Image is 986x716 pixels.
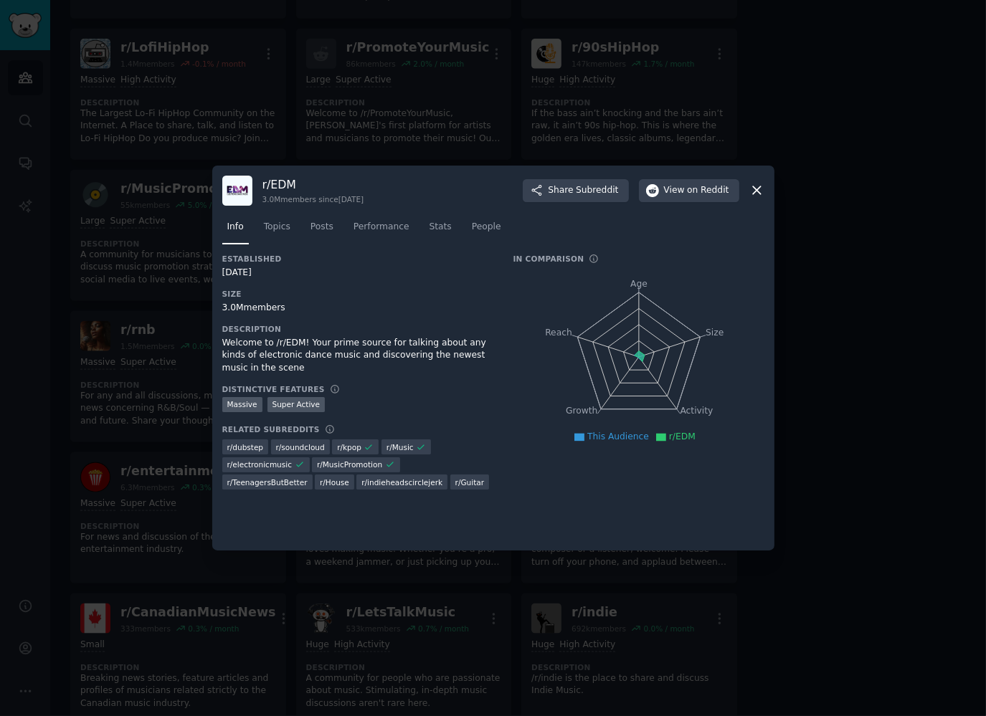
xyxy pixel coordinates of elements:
[222,267,493,280] div: [DATE]
[664,184,729,197] span: View
[337,442,361,452] span: r/ kpop
[430,221,452,234] span: Stats
[545,327,572,337] tspan: Reach
[523,179,628,202] button: ShareSubreddit
[354,221,409,234] span: Performance
[262,177,364,192] h3: r/ EDM
[222,337,493,375] div: Welcome to /r/EDM! Your prime source for talking about any kinds of electronic dance music and di...
[259,216,295,245] a: Topics
[262,194,364,204] div: 3.0M members since [DATE]
[222,424,320,434] h3: Related Subreddits
[548,184,618,197] span: Share
[264,221,290,234] span: Topics
[576,184,618,197] span: Subreddit
[227,477,308,487] span: r/ TeenagersButBetter
[222,176,252,206] img: EDM
[680,406,713,416] tspan: Activity
[267,397,326,412] div: Super Active
[317,459,382,469] span: r/ MusicPromotion
[455,477,484,487] span: r/ Guitar
[222,302,493,315] div: 3.0M members
[222,216,249,245] a: Info
[276,442,325,452] span: r/ soundcloud
[349,216,414,245] a: Performance
[630,279,648,289] tspan: Age
[311,221,333,234] span: Posts
[566,406,597,416] tspan: Growth
[227,442,264,452] span: r/ dubstep
[222,324,493,334] h3: Description
[227,459,293,469] span: r/ electronicmusic
[387,442,414,452] span: r/ Music
[587,431,649,441] span: This Audience
[222,397,262,412] div: Massive
[513,254,584,264] h3: In Comparison
[669,431,696,441] span: r/EDM
[305,216,338,245] a: Posts
[361,477,442,487] span: r/ indieheadscirclejerk
[472,221,501,234] span: People
[687,184,729,197] span: on Reddit
[222,254,493,264] h3: Established
[227,221,244,234] span: Info
[222,289,493,299] h3: Size
[425,216,457,245] a: Stats
[467,216,506,245] a: People
[639,179,739,202] button: Viewon Reddit
[222,384,325,394] h3: Distinctive Features
[706,327,724,337] tspan: Size
[320,477,349,487] span: r/ House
